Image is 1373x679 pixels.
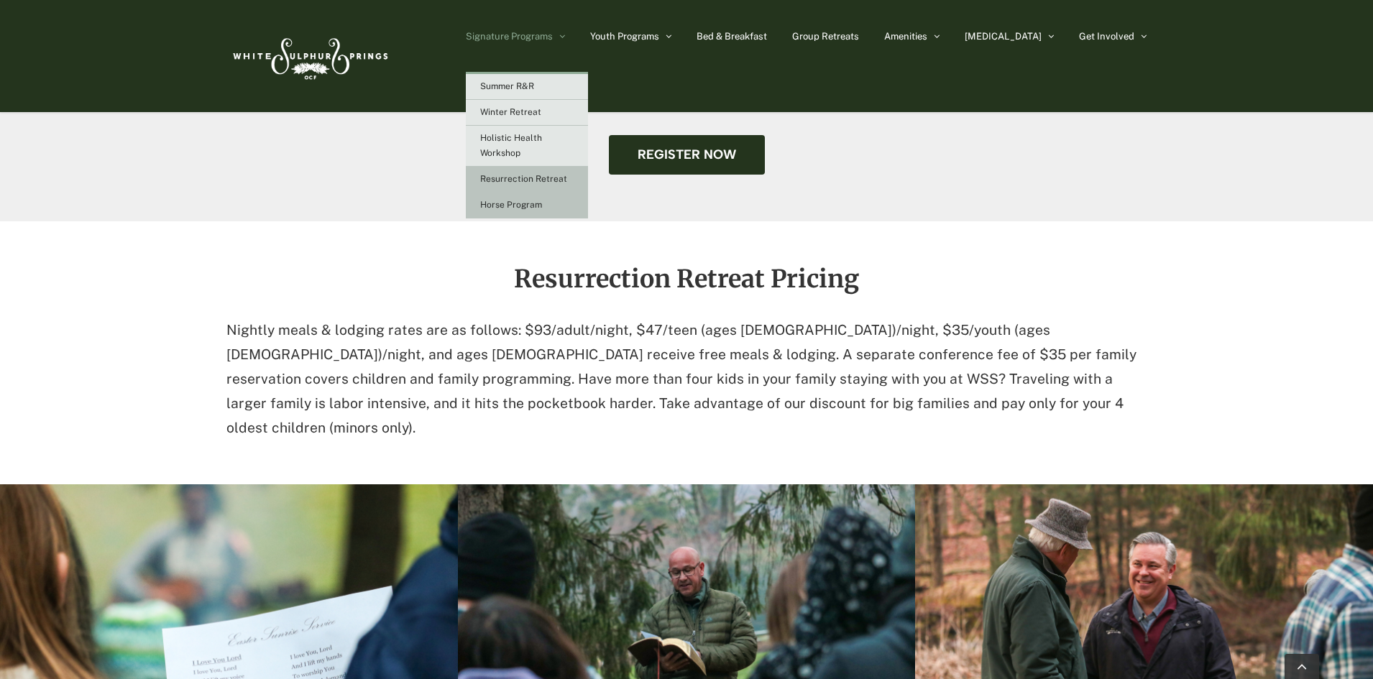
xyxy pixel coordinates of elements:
[466,100,588,126] a: Winter Retreat
[226,318,1147,440] p: Nightly meals & lodging rates are as follows: $93/adult/night, $47/teen (ages [DEMOGRAPHIC_DATA])...
[226,266,1147,292] h2: Resurrection Retreat Pricing
[480,200,542,210] span: Horse Program
[609,135,765,175] a: Register now
[884,32,927,41] span: Amenities
[480,107,541,117] span: Winter Retreat
[1079,32,1134,41] span: Get Involved
[466,32,553,41] span: Signature Programs
[480,81,534,91] span: Summer R&R
[590,32,659,41] span: Youth Programs
[965,32,1042,41] span: [MEDICAL_DATA]
[466,74,588,100] a: Summer R&R
[638,147,736,162] span: Register now
[466,167,588,193] a: Resurrection Retreat
[792,32,859,41] span: Group Retreats
[480,174,567,184] span: Resurrection Retreat
[226,22,392,90] img: White Sulphur Springs Logo
[697,32,767,41] span: Bed & Breakfast
[466,193,588,218] a: Horse Program
[480,133,542,158] span: Holistic Health Workshop
[466,126,588,167] a: Holistic Health Workshop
